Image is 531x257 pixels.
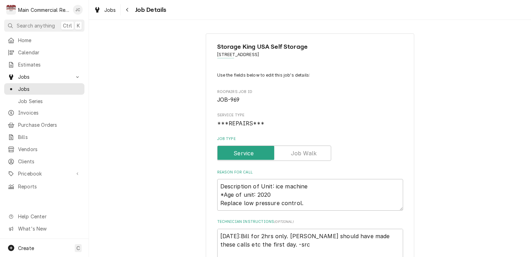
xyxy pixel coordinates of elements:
[63,22,72,29] span: Ctrl
[18,61,81,68] span: Estimates
[4,83,84,95] a: Jobs
[217,112,403,118] span: Service Type
[4,95,84,107] a: Job Series
[4,119,84,131] a: Purchase Orders
[4,156,84,167] a: Clients
[18,183,81,190] span: Reports
[4,59,84,70] a: Estimates
[18,109,81,116] span: Invoices
[4,47,84,58] a: Calendar
[217,42,403,63] div: Client Information
[217,170,403,211] div: Reason For Call
[133,5,166,15] span: Job Details
[73,5,83,15] div: Jan Costello's Avatar
[4,143,84,155] a: Vendors
[217,42,403,52] span: Name
[18,85,81,93] span: Jobs
[4,34,84,46] a: Home
[217,170,403,175] label: Reason For Call
[18,49,81,56] span: Calendar
[6,5,16,15] div: M
[18,133,81,141] span: Bills
[4,181,84,192] a: Reports
[217,119,403,128] span: Service Type
[18,170,71,177] span: Pricebook
[91,4,119,16] a: Jobs
[18,225,80,232] span: What's New
[4,211,84,222] a: Go to Help Center
[4,20,84,32] button: Search anythingCtrlK
[217,136,403,142] label: Job Type
[274,220,294,224] span: ( optional )
[217,219,403,225] label: Technician Instructions
[18,213,80,220] span: Help Center
[18,245,34,251] span: Create
[217,52,403,58] span: Address
[18,121,81,128] span: Purchase Orders
[217,89,403,104] div: Roopairs Job ID
[122,4,133,15] button: Navigate back
[18,98,81,105] span: Job Series
[18,73,71,80] span: Jobs
[18,146,81,153] span: Vendors
[217,136,403,161] div: Job Type
[104,6,116,14] span: Jobs
[4,223,84,234] a: Go to What's New
[4,168,84,179] a: Go to Pricebook
[18,6,69,14] div: Main Commercial Refrigeration Service
[217,72,403,78] p: Use the fields below to edit this job's details:
[217,96,240,103] span: JOB-969
[217,89,403,95] span: Roopairs Job ID
[17,22,55,29] span: Search anything
[76,244,80,252] span: C
[18,158,81,165] span: Clients
[6,5,16,15] div: Main Commercial Refrigeration Service's Avatar
[217,179,403,210] textarea: Description of Unit: ice machine *Age of unit: 2020 Replace low pressure control.
[4,71,84,83] a: Go to Jobs
[217,96,403,104] span: Roopairs Job ID
[73,5,83,15] div: JC
[217,112,403,127] div: Service Type
[18,37,81,44] span: Home
[4,131,84,143] a: Bills
[4,107,84,118] a: Invoices
[77,22,80,29] span: K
